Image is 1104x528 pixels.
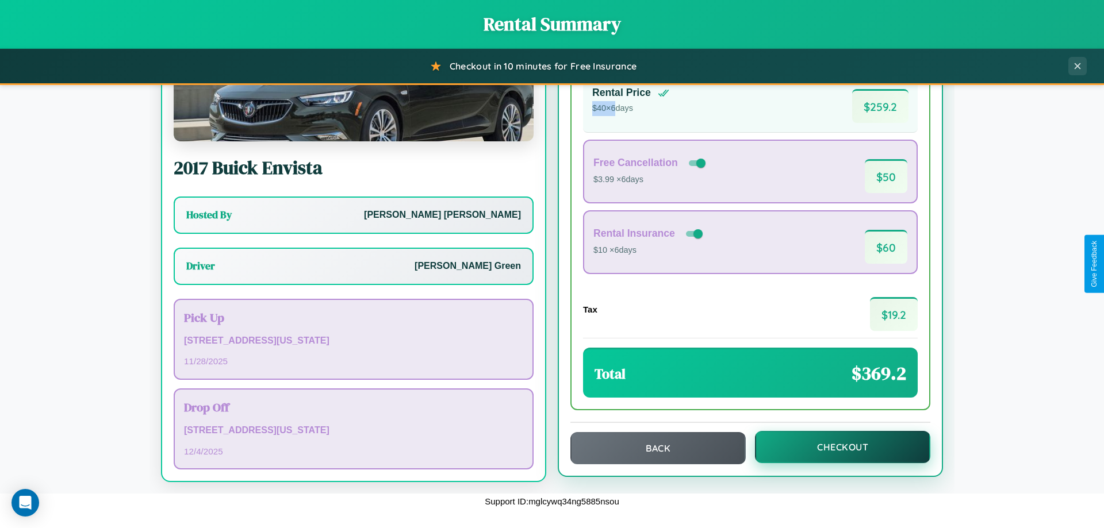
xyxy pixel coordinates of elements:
[755,431,930,463] button: Checkout
[11,489,39,517] div: Open Intercom Messenger
[184,353,523,369] p: 11 / 28 / 2025
[11,11,1092,37] h1: Rental Summary
[865,159,907,193] span: $ 50
[186,208,232,222] h3: Hosted By
[852,361,906,386] span: $ 369.2
[570,432,746,464] button: Back
[485,494,619,509] p: Support ID: mglcywq34ng5885nsou
[852,89,908,123] span: $ 259.2
[870,297,918,331] span: $ 19.2
[593,172,708,187] p: $3.99 × 6 days
[415,258,521,275] p: [PERSON_NAME] Green
[593,228,675,240] h4: Rental Insurance
[593,243,705,258] p: $10 × 6 days
[186,259,215,273] h3: Driver
[595,364,626,383] h3: Total
[583,305,597,314] h4: Tax
[1090,241,1098,287] div: Give Feedback
[450,60,637,72] span: Checkout in 10 minutes for Free Insurance
[364,207,521,223] p: [PERSON_NAME] [PERSON_NAME]
[865,230,907,264] span: $ 60
[592,101,669,116] p: $ 40 × 6 days
[174,155,534,180] h2: 2017 Buick Envista
[593,157,678,169] h4: Free Cancellation
[184,399,523,415] h3: Drop Off
[592,87,651,99] h4: Rental Price
[184,444,523,459] p: 12 / 4 / 2025
[184,309,523,326] h3: Pick Up
[184,333,523,349] p: [STREET_ADDRESS][US_STATE]
[184,422,523,439] p: [STREET_ADDRESS][US_STATE]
